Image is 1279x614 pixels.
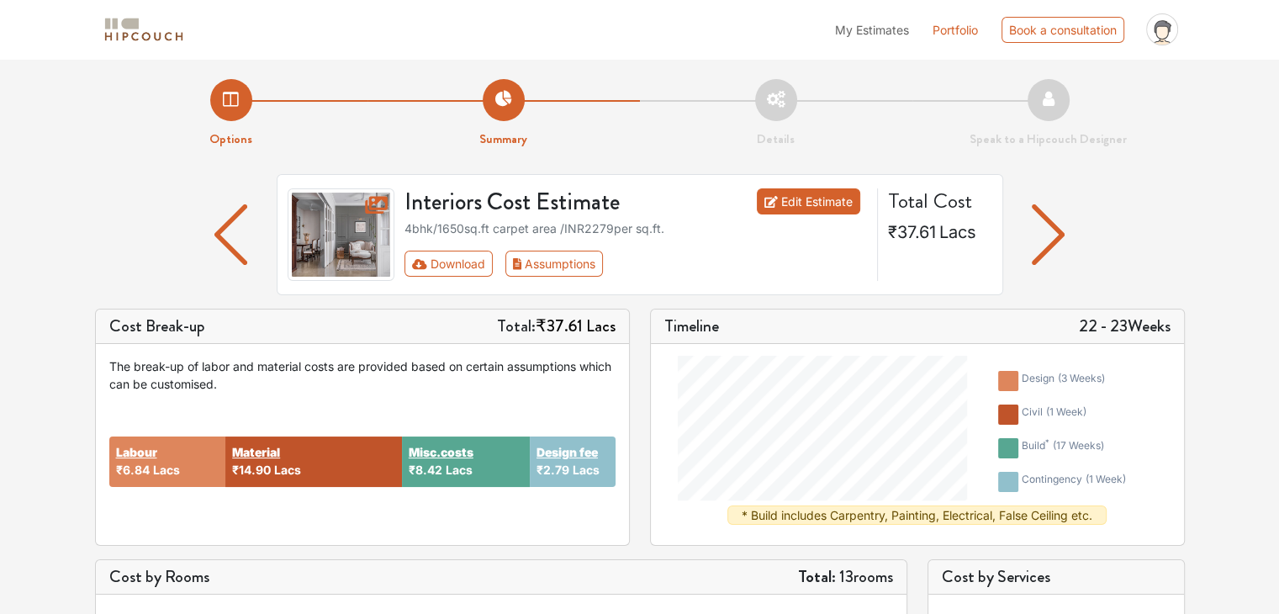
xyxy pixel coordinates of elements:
[1053,439,1104,452] span: ( 17 weeks )
[939,222,976,242] span: Lacs
[409,443,473,461] button: Misc.costs
[109,316,205,336] h5: Cost Break-up
[1046,405,1086,418] span: ( 1 week )
[409,463,442,477] span: ₹8.42
[109,357,616,393] div: The break-up of labor and material costs are provided based on certain assumptions which can be c...
[404,220,867,237] div: 4bhk / 1650 sq.ft carpet area /INR 2279 per sq.ft.
[1022,371,1105,391] div: design
[394,188,716,217] h3: Interiors Cost Estimate
[1032,204,1065,265] img: arrow left
[798,564,836,589] strong: Total:
[1079,316,1171,336] h5: 22 - 23 Weeks
[664,316,719,336] h5: Timeline
[586,314,616,338] span: Lacs
[214,204,247,265] img: arrow left
[536,463,569,477] span: ₹2.79
[727,505,1107,525] div: * Build includes Carpentry, Painting, Electrical, False Ceiling etc.
[536,443,598,461] button: Design fee
[109,567,209,587] h5: Cost by Rooms
[1002,17,1124,43] div: Book a consultation
[536,314,583,338] span: ₹37.61
[835,23,909,37] span: My Estimates
[497,316,616,336] h5: Total:
[404,251,493,277] button: Download
[757,130,795,148] strong: Details
[933,21,978,39] a: Portfolio
[209,130,252,148] strong: Options
[888,188,989,214] h4: Total Cost
[888,222,936,242] span: ₹37.61
[102,15,186,45] img: logo-horizontal.svg
[970,130,1127,148] strong: Speak to a Hipcouch Designer
[232,463,271,477] span: ₹14.90
[1022,438,1104,458] div: build
[274,463,301,477] span: Lacs
[757,188,860,214] a: Edit Estimate
[1086,473,1126,485] span: ( 1 week )
[1058,372,1105,384] span: ( 3 weeks )
[102,11,186,49] span: logo-horizontal.svg
[153,463,180,477] span: Lacs
[404,251,616,277] div: First group
[505,251,604,277] button: Assumptions
[232,443,280,461] button: Material
[404,251,867,277] div: Toolbar with button groups
[479,130,527,148] strong: Summary
[1022,472,1126,492] div: contingency
[116,463,150,477] span: ₹6.84
[116,443,157,461] button: Labour
[288,188,395,281] img: gallery
[446,463,473,477] span: Lacs
[1022,405,1086,425] div: civil
[573,463,600,477] span: Lacs
[798,567,893,587] h5: 13 rooms
[942,567,1171,587] h5: Cost by Services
